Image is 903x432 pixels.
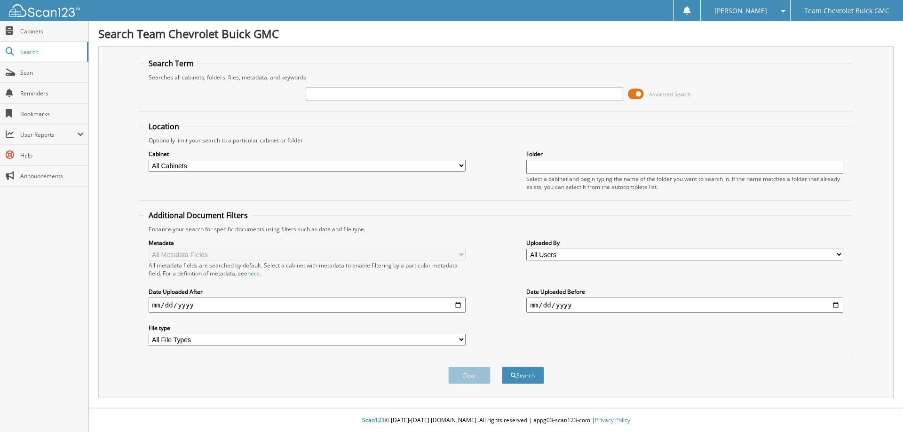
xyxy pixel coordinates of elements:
[714,8,767,14] span: [PERSON_NAME]
[362,416,385,424] span: Scan123
[20,89,84,97] span: Reminders
[20,48,82,56] span: Search
[149,324,466,332] label: File type
[20,27,84,35] span: Cabinets
[144,121,184,132] legend: Location
[9,4,80,17] img: scan123-logo-white.svg
[144,225,848,233] div: Enhance your search for specific documents using filters such as date and file type.
[247,269,260,277] a: here
[649,91,691,98] span: Advanced Search
[149,261,466,277] div: All metadata fields are searched by default. Select a cabinet with metadata to enable filtering b...
[144,73,848,81] div: Searches all cabinets, folders, files, metadata, and keywords
[20,131,77,139] span: User Reports
[526,175,843,191] div: Select a cabinet and begin typing the name of the folder you want to search in. If the name match...
[144,210,253,220] legend: Additional Document Filters
[595,416,630,424] a: Privacy Policy
[502,367,544,384] button: Search
[448,367,491,384] button: Clear
[149,288,466,296] label: Date Uploaded After
[149,150,466,158] label: Cabinet
[526,288,843,296] label: Date Uploaded Before
[98,26,894,41] h1: Search Team Chevrolet Buick GMC
[20,172,84,180] span: Announcements
[89,409,903,432] div: © [DATE]-[DATE] [DOMAIN_NAME]. All rights reserved | appg03-scan123-com |
[20,69,84,77] span: Scan
[20,151,84,159] span: Help
[144,58,198,69] legend: Search Term
[804,8,889,14] span: Team Chevrolet Buick GMC
[20,110,84,118] span: Bookmarks
[149,298,466,313] input: start
[856,387,903,432] iframe: Chat Widget
[526,150,843,158] label: Folder
[526,239,843,247] label: Uploaded By
[144,136,848,144] div: Optionally limit your search to a particular cabinet or folder
[526,298,843,313] input: end
[149,239,466,247] label: Metadata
